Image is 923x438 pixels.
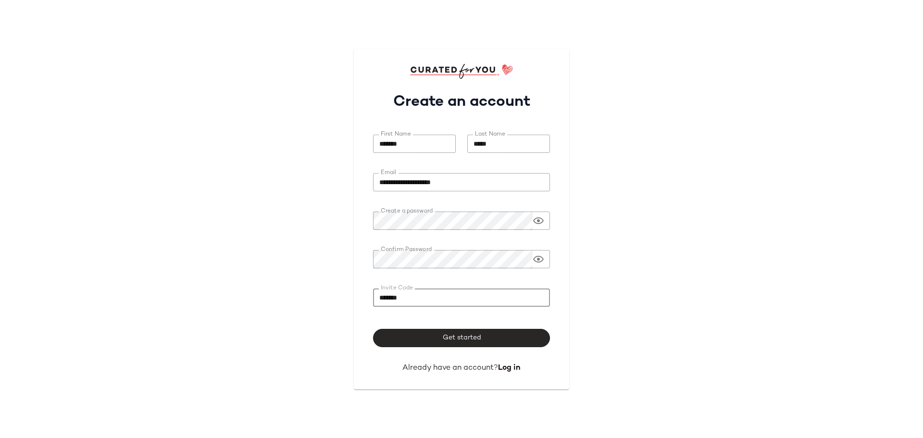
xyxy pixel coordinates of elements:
span: Get started [442,334,481,342]
button: Get started [373,329,550,347]
a: Log in [498,364,521,372]
img: cfy_login_logo.DGdB1djN.svg [410,64,513,78]
h1: Create an account [373,79,550,119]
span: Already have an account? [402,364,498,372]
